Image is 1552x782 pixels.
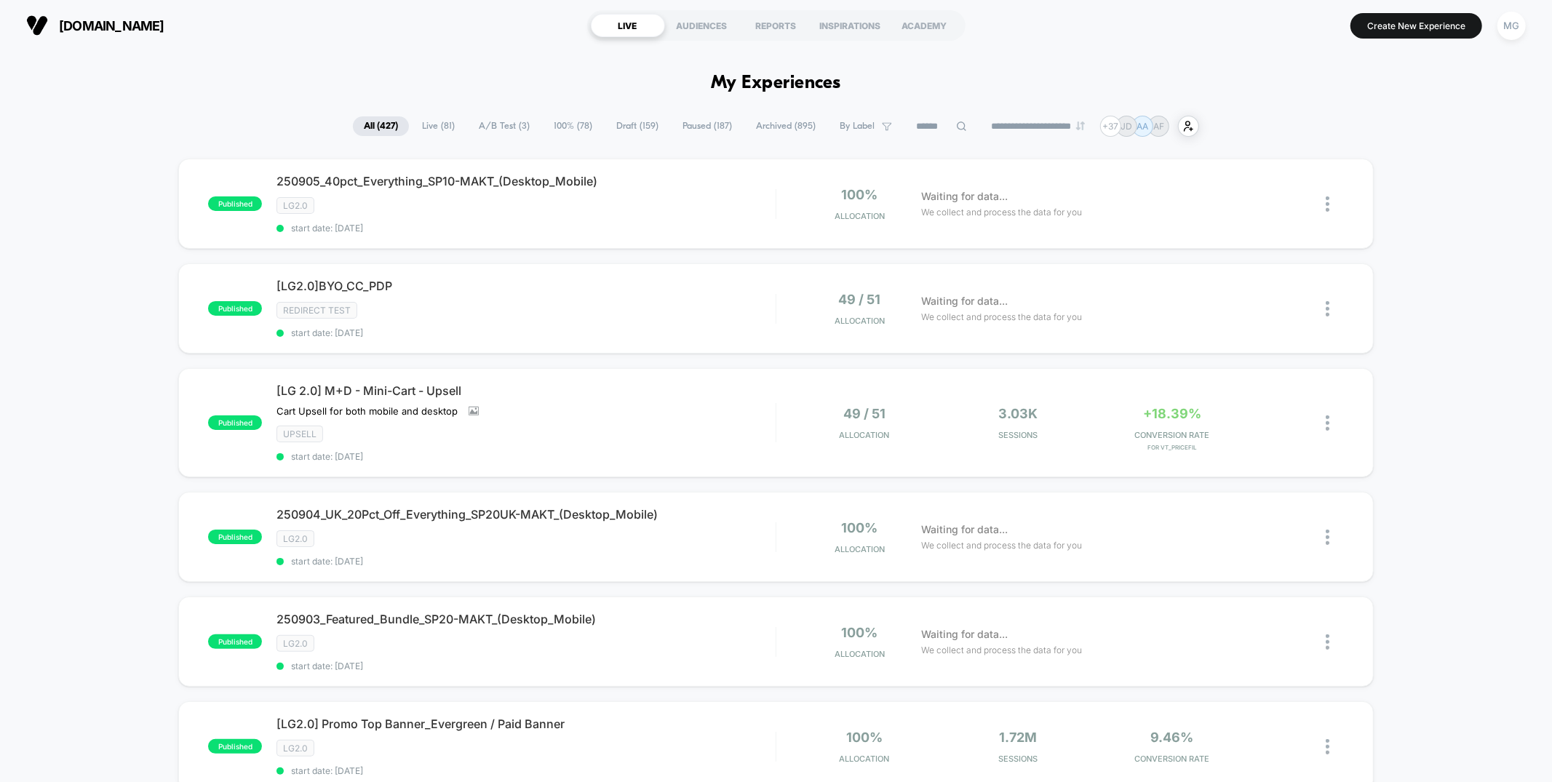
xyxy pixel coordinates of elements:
[1326,196,1329,212] img: close
[276,327,775,338] span: start date: [DATE]
[1350,13,1482,39] button: Create New Experience
[842,625,878,640] span: 100%
[1121,121,1133,132] p: JD
[672,116,743,136] span: Paused ( 187 )
[888,14,962,37] div: ACADEMY
[1326,739,1329,754] img: close
[208,739,262,754] span: published
[591,14,665,37] div: LIVE
[208,634,262,649] span: published
[835,211,885,221] span: Allocation
[1000,730,1038,745] span: 1.72M
[276,405,458,417] span: Cart Upsell for both mobile and desktop
[921,522,1008,538] span: Waiting for data...
[921,293,1008,309] span: Waiting for data...
[468,116,541,136] span: A/B Test ( 3 )
[921,310,1082,324] span: We collect and process the data for you
[276,302,357,319] span: Redirect Test
[999,406,1038,421] span: 3.03k
[1143,406,1201,421] span: +18.39%
[276,383,775,398] span: [LG 2.0] M+D - Mini-Cart - Upsell
[945,430,1092,440] span: Sessions
[1326,530,1329,545] img: close
[59,18,164,33] span: [DOMAIN_NAME]
[835,316,885,326] span: Allocation
[921,205,1082,219] span: We collect and process the data for you
[276,612,775,626] span: 250903_Featured_Bundle_SP20-MAKT_(Desktop_Mobile)
[1099,444,1246,451] span: for VT_PriceFil
[1076,121,1085,130] img: end
[208,301,262,316] span: published
[276,451,775,462] span: start date: [DATE]
[840,430,890,440] span: Allocation
[276,197,314,214] span: LG2.0
[208,196,262,211] span: published
[1151,730,1194,745] span: 9.46%
[276,426,323,442] span: Upsell
[840,121,875,132] span: By Label
[835,544,885,554] span: Allocation
[813,14,888,37] div: INSPIRATIONS
[1153,121,1164,132] p: AF
[839,292,881,307] span: 49 / 51
[208,415,262,430] span: published
[605,116,669,136] span: Draft ( 159 )
[543,116,603,136] span: 100% ( 78 )
[945,754,1092,764] span: Sessions
[276,279,775,293] span: [LG2.0]BYO_CC_PDP
[276,174,775,188] span: 250905_40pct_Everything_SP10-MAKT_(Desktop_Mobile)
[1100,116,1121,137] div: + 37
[1137,121,1149,132] p: AA
[1099,430,1246,440] span: CONVERSION RATE
[665,14,739,37] div: AUDIENCES
[843,406,886,421] span: 49 / 51
[276,717,775,731] span: [LG2.0] Promo Top Banner_Evergreen / Paid Banner
[711,73,841,94] h1: My Experiences
[411,116,466,136] span: Live ( 81 )
[921,538,1082,552] span: We collect and process the data for you
[26,15,48,36] img: Visually logo
[921,626,1008,642] span: Waiting for data...
[276,740,314,757] span: LG2.0
[1497,12,1526,40] div: MG
[745,116,827,136] span: Archived ( 895 )
[276,635,314,652] span: LG2.0
[846,730,883,745] span: 100%
[276,530,314,547] span: LG2.0
[276,507,775,522] span: 250904_UK_20Pct_Off_Everything_SP20UK-MAKT_(Desktop_Mobile)
[1493,11,1530,41] button: MG
[842,187,878,202] span: 100%
[1326,634,1329,650] img: close
[1326,415,1329,431] img: close
[921,643,1082,657] span: We collect and process the data for you
[276,661,775,671] span: start date: [DATE]
[1099,754,1246,764] span: CONVERSION RATE
[22,14,169,37] button: [DOMAIN_NAME]
[921,188,1008,204] span: Waiting for data...
[739,14,813,37] div: REPORTS
[1326,301,1329,316] img: close
[353,116,409,136] span: All ( 427 )
[276,765,775,776] span: start date: [DATE]
[208,530,262,544] span: published
[276,223,775,234] span: start date: [DATE]
[276,556,775,567] span: start date: [DATE]
[842,520,878,535] span: 100%
[835,649,885,659] span: Allocation
[840,754,890,764] span: Allocation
